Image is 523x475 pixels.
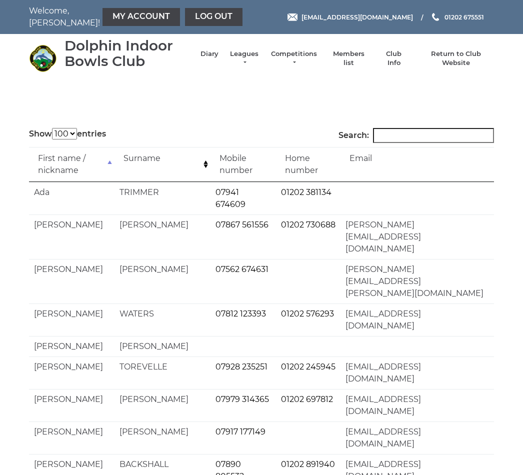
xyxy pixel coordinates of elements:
span: 01202 675551 [444,13,484,20]
a: 07812 123393 [215,309,266,318]
td: [PERSON_NAME] [29,336,114,356]
a: Phone us 01202 675551 [430,12,484,22]
a: Log out [185,8,242,26]
td: [PERSON_NAME] [114,259,210,303]
a: Club Info [379,49,408,67]
td: [PERSON_NAME] [114,389,210,421]
a: 07917 177149 [215,427,265,436]
td: [PERSON_NAME] [29,421,114,454]
td: [PERSON_NAME][EMAIL_ADDRESS][PERSON_NAME][DOMAIN_NAME] [340,259,494,303]
select: Showentries [52,128,77,139]
td: Ada [29,182,114,214]
input: Search: [373,128,494,143]
a: Diary [200,49,218,58]
a: 01202 381134 [281,187,331,197]
span: [EMAIL_ADDRESS][DOMAIN_NAME] [301,13,413,20]
img: Dolphin Indoor Bowls Club [29,44,56,72]
td: [PERSON_NAME] [114,421,210,454]
td: [PERSON_NAME] [29,389,114,421]
td: [PERSON_NAME] [29,214,114,259]
td: Surname: activate to sort column ascending [114,147,210,182]
a: 01202 576293 [281,309,334,318]
a: 07562 674631 [215,264,268,274]
a: 07941 674609 [215,187,245,209]
td: [EMAIL_ADDRESS][DOMAIN_NAME] [340,356,494,389]
td: [EMAIL_ADDRESS][DOMAIN_NAME] [340,421,494,454]
td: [PERSON_NAME] [29,356,114,389]
td: [EMAIL_ADDRESS][DOMAIN_NAME] [340,303,494,336]
a: My Account [102,8,180,26]
a: Email [EMAIL_ADDRESS][DOMAIN_NAME] [287,12,413,22]
td: Home number [276,147,340,182]
td: WATERS [114,303,210,336]
td: TOREVELLE [114,356,210,389]
td: [PERSON_NAME] [114,214,210,259]
td: [PERSON_NAME] [29,259,114,303]
a: Competitions [270,49,318,67]
td: First name / nickname: activate to sort column descending [29,147,114,182]
label: Search: [338,128,494,143]
a: 01202 730688 [281,220,335,229]
td: [EMAIL_ADDRESS][DOMAIN_NAME] [340,389,494,421]
div: Dolphin Indoor Bowls Club [64,38,190,69]
nav: Welcome, [PERSON_NAME]! [29,5,214,29]
a: 01202 697812 [281,394,333,404]
a: Leagues [228,49,260,67]
td: Email [340,147,494,182]
a: Return to Club Website [418,49,494,67]
a: Members list [327,49,369,67]
td: Mobile number [210,147,276,182]
a: 07867 561556 [215,220,268,229]
img: Email [287,13,297,21]
img: Phone us [432,13,439,21]
a: 01202 891940 [281,459,335,469]
a: 07928 235251 [215,362,267,371]
a: 07979 314365 [215,394,269,404]
label: Show entries [29,128,106,140]
td: [PERSON_NAME] [29,303,114,336]
td: [PERSON_NAME][EMAIL_ADDRESS][DOMAIN_NAME] [340,214,494,259]
td: TRIMMER [114,182,210,214]
td: [PERSON_NAME] [114,336,210,356]
a: 01202 245945 [281,362,335,371]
